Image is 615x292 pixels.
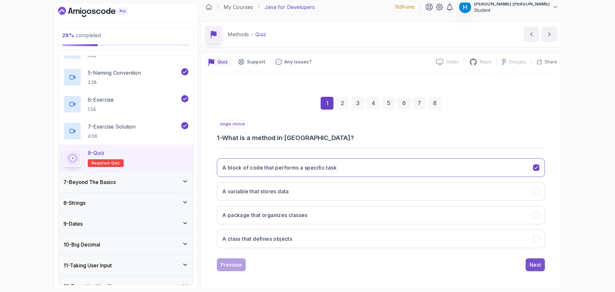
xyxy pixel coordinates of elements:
button: 7-Beyond The Basics [58,172,193,192]
button: 6-Exercise1:24 [63,95,188,113]
a: My Courses [224,3,253,11]
h3: A package that organizes classes [222,211,307,219]
button: previous content [524,27,539,42]
div: 3 [351,97,364,110]
button: A block of code that performs a specific task [217,158,545,177]
button: A class that defines objects [217,229,545,248]
p: 3:28 [88,79,141,86]
button: Support button [234,57,269,67]
button: 5-Naming Convention3:28 [63,68,188,86]
div: 5 [382,97,395,110]
p: Quiz [255,30,266,38]
p: 8 - Quiz [88,149,104,157]
div: Previous [221,261,242,269]
button: 8-Strings [58,193,193,213]
button: 10-Big Decimal [58,234,193,255]
a: Dashboard [206,4,212,10]
p: Methods [228,30,249,38]
div: 4 [367,97,380,110]
button: A package that organizes classes [217,206,545,224]
button: Share [531,59,557,65]
p: Slides [446,59,459,65]
button: 7-Exercise Solution4:06 [63,122,188,140]
img: user profile image [459,1,471,13]
div: 2 [336,97,349,110]
span: Required- [92,161,111,166]
h3: 8 - Strings [63,199,86,207]
h3: 7 - Beyond The Basics [63,178,116,186]
h3: A variable that stores data [222,188,289,195]
span: quiz [111,161,120,166]
span: completed [62,32,101,38]
button: 11-Taking User Input [58,255,193,276]
p: 4:06 [88,133,135,139]
button: 9-Dates [58,213,193,234]
h3: 1 - What is a method in [GEOGRAPHIC_DATA]? [217,133,545,142]
p: single choice [217,120,248,128]
button: next content [542,27,557,42]
button: user profile image[PERSON_NAME] [PERSON_NAME]Student [459,1,559,13]
p: 1:24 [88,106,114,113]
p: Repo [480,59,491,65]
p: Any issues? [284,59,311,65]
p: Student [474,7,550,13]
div: 1 [321,97,333,110]
p: Designs [509,59,526,65]
p: 6 - Exercise [88,96,114,104]
button: Next [526,258,545,271]
p: Quiz [217,59,228,65]
h3: 10 - Big Decimal [63,241,100,248]
p: Support [247,59,265,65]
div: 8 [428,97,441,110]
div: Next [529,261,541,269]
div: 6 [398,97,410,110]
h3: 11 - Taking User Input [63,262,112,269]
div: 7 [413,97,426,110]
p: 5 - Naming Convention [88,69,141,77]
button: Previous [217,258,246,271]
h3: 9 - Dates [63,220,83,228]
p: Java for Developers [265,3,315,11]
button: quiz button [205,57,232,67]
h3: 12 - Exception Handling [63,282,118,290]
p: Share [545,59,557,65]
p: 7 - Exercise Solution [88,123,135,130]
h3: A block of code that performs a specific task [222,164,337,171]
button: A variable that stores data [217,182,545,201]
a: Dashboard [58,7,143,17]
span: 28 % [62,32,74,38]
p: 192 Points [395,4,415,10]
button: 8-QuizRequired-quiz [63,149,188,167]
h3: A class that defines objects [222,235,292,243]
p: [PERSON_NAME] [PERSON_NAME] [474,1,550,7]
button: Feedback button [272,57,315,67]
